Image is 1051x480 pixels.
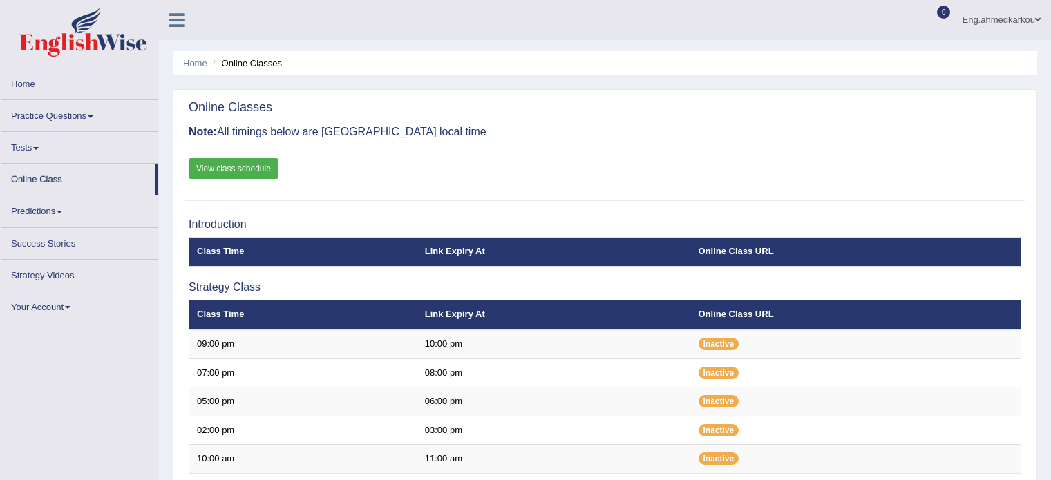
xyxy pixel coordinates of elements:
h2: Online Classes [189,101,272,115]
a: Predictions [1,195,158,222]
span: Inactive [699,452,739,465]
th: Class Time [189,238,417,267]
span: Inactive [699,338,739,350]
td: 10:00 am [189,445,417,474]
span: Inactive [699,367,739,379]
a: Success Stories [1,228,158,255]
a: Your Account [1,291,158,318]
h3: Introduction [189,218,1021,231]
a: Home [183,58,207,68]
td: 06:00 pm [417,387,691,416]
th: Link Expiry At [417,238,691,267]
th: Online Class URL [691,300,1021,329]
a: View class schedule [189,158,278,179]
th: Online Class URL [691,238,1021,267]
a: Online Class [1,164,155,191]
h3: Strategy Class [189,281,1021,294]
th: Link Expiry At [417,300,691,329]
a: Tests [1,132,158,159]
td: 09:00 pm [189,329,417,358]
b: Note: [189,126,217,137]
td: 10:00 pm [417,329,691,358]
li: Online Classes [209,57,282,70]
td: 08:00 pm [417,358,691,387]
span: 0 [937,6,951,19]
span: Inactive [699,424,739,436]
a: Home [1,68,158,95]
td: 02:00 pm [189,416,417,445]
a: Practice Questions [1,100,158,127]
td: 11:00 am [417,445,691,474]
h3: All timings below are [GEOGRAPHIC_DATA] local time [189,126,1021,138]
td: 03:00 pm [417,416,691,445]
td: 07:00 pm [189,358,417,387]
span: Inactive [699,395,739,407]
th: Class Time [189,300,417,329]
td: 05:00 pm [189,387,417,416]
a: Strategy Videos [1,260,158,287]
